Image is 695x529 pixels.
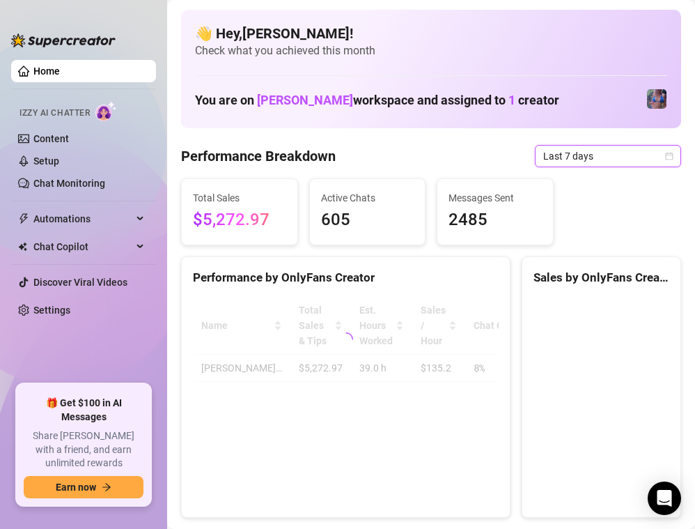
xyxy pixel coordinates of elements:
a: Content [33,133,69,144]
button: Earn nowarrow-right [24,476,143,498]
span: Earn now [56,482,96,493]
span: 1 [508,93,515,107]
span: [PERSON_NAME] [257,93,353,107]
span: Active Chats [321,190,414,206]
img: logo-BBDzfeDw.svg [11,33,116,47]
span: 605 [321,207,414,233]
span: 🎁 Get $100 in AI Messages [24,397,143,424]
img: Chat Copilot [18,242,27,252]
span: Last 7 days [543,146,673,167]
span: calendar [665,152,673,160]
a: Setup [33,155,59,167]
h4: 👋 Hey, [PERSON_NAME] ! [195,24,667,43]
span: Total Sales [193,190,286,206]
a: Settings [33,305,70,316]
span: Share [PERSON_NAME] with a friend, and earn unlimited rewards [24,429,143,470]
span: Automations [33,208,132,230]
img: AI Chatter [95,101,117,121]
span: 2485 [448,207,542,233]
a: Chat Monitoring [33,178,105,189]
h1: You are on workspace and assigned to creator [195,93,559,108]
a: Home [33,66,60,77]
img: Jaylie [647,89,666,109]
span: Chat Copilot [33,236,132,258]
span: $5,272.97 [193,207,286,233]
span: thunderbolt [18,213,29,224]
div: Sales by OnlyFans Creator [533,268,669,287]
div: Open Intercom Messenger [648,482,681,515]
span: Messages Sent [448,190,542,206]
span: arrow-right [102,482,111,492]
a: Discover Viral Videos [33,277,127,288]
span: Izzy AI Chatter [19,107,90,120]
h4: Performance Breakdown [181,146,336,166]
span: Check what you achieved this month [195,43,667,59]
span: loading [339,332,353,346]
div: Performance by OnlyFans Creator [193,268,499,287]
